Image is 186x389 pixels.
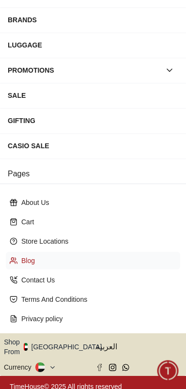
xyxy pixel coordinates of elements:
div: [PERSON_NAME] [49,10,132,19]
span: Request a callback [14,311,82,323]
span: 10:53 PM [127,246,152,252]
span: Nearest Store Locator [95,289,175,300]
div: Track your Shipment [94,308,181,326]
p: Terms And Conditions [21,295,172,304]
p: Privacy policy [21,314,172,324]
div: SALE [8,87,178,104]
button: العربية [96,337,182,357]
em: Minimize [162,5,181,24]
a: Instagram [109,364,116,371]
div: CASIO SALE [8,137,178,155]
div: Chat Widget [157,360,179,382]
div: [PERSON_NAME] [7,200,186,210]
button: Shop From[GEOGRAPHIC_DATA] [4,337,109,357]
a: Facebook [96,364,103,371]
p: Contact Us [21,275,172,285]
div: LUGGAGE [8,36,178,54]
p: Store Locations [21,236,172,246]
a: Whatsapp [122,364,129,371]
div: Currency [4,362,35,372]
div: GIFTING [8,112,178,129]
div: Request a callback [8,308,89,326]
span: New Enquiry [24,266,70,278]
div: Exchanges [129,264,181,281]
div: Nearest Store Locator [89,286,181,303]
div: Services [81,264,124,281]
span: Hello! I'm your Time House Watches Support Assistant. How can I assist you [DATE]? [14,218,146,250]
img: United Arab Emirates [24,343,28,351]
p: Blog [21,256,172,265]
span: Exchanges [136,266,175,278]
img: Profile picture of Zoe [27,6,44,23]
div: PROMOTIONS [8,62,161,79]
div: New Enquiry [18,264,77,281]
p: Cart [21,217,172,227]
p: About Us [21,198,172,207]
em: Back [5,5,24,24]
span: Services [88,266,118,278]
span: Track your Shipment [100,311,175,323]
div: BRANDS [8,11,178,29]
span: العربية [96,341,182,353]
